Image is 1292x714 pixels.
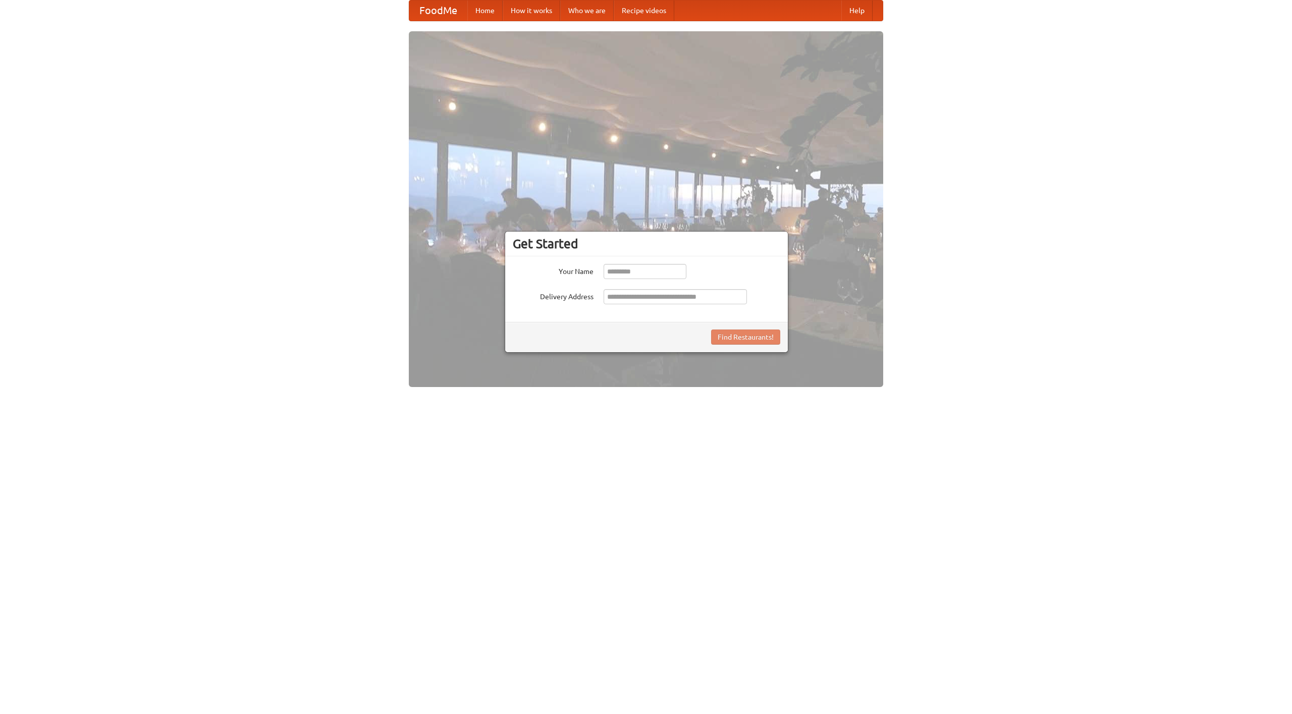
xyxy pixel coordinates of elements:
h3: Get Started [513,236,780,251]
a: Home [467,1,503,21]
a: How it works [503,1,560,21]
a: FoodMe [409,1,467,21]
a: Who we are [560,1,614,21]
button: Find Restaurants! [711,329,780,345]
a: Help [841,1,873,21]
label: Delivery Address [513,289,594,302]
a: Recipe videos [614,1,674,21]
label: Your Name [513,264,594,277]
